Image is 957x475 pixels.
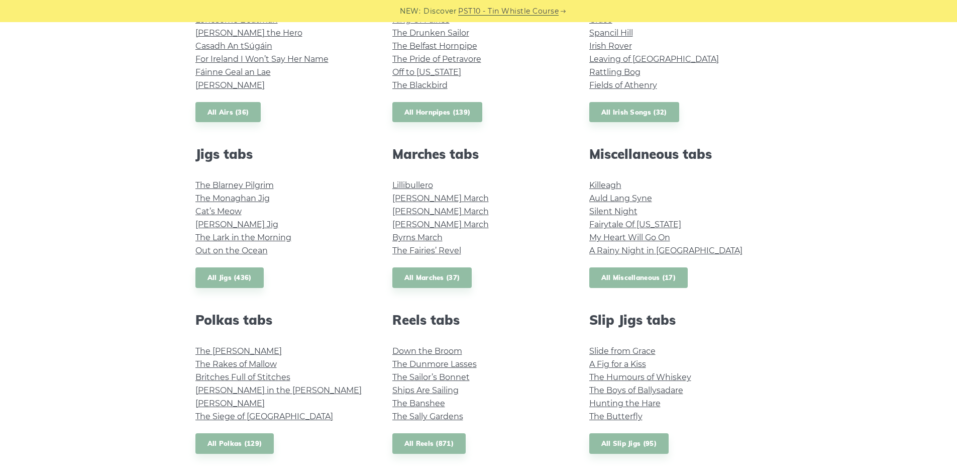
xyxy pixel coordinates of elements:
a: Britches Full of Stitches [195,372,290,382]
a: Lillibullero [392,180,433,190]
a: All Polkas (129) [195,433,274,454]
a: Fáinne Geal an Lae [195,67,271,77]
a: The Blarney Pilgrim [195,180,274,190]
a: Hunting the Hare [589,399,661,408]
a: [PERSON_NAME] Jig [195,220,278,229]
a: The [PERSON_NAME] [195,346,282,356]
a: [PERSON_NAME] March [392,220,489,229]
a: The Fairies’ Revel [392,246,461,255]
a: All Airs (36) [195,102,261,123]
a: Cat’s Meow [195,207,242,216]
a: Leaving of [GEOGRAPHIC_DATA] [589,54,719,64]
a: The Monaghan Jig [195,194,270,203]
a: The Lark in the Morning [195,233,291,242]
span: NEW: [400,6,420,17]
a: [PERSON_NAME] March [392,194,489,203]
h2: Polkas tabs [195,312,368,328]
a: The Butterfly [589,412,643,421]
a: The Sailor’s Bonnet [392,372,470,382]
a: Grace [589,15,612,25]
a: The Sally Gardens [392,412,463,421]
a: My Heart Will Go On [589,233,670,242]
a: Spancil Hill [589,28,633,38]
a: Auld Lang Syne [589,194,652,203]
a: The Belfast Hornpipe [392,41,477,51]
a: The Dunmore Lasses [392,359,477,369]
a: Casadh An tSúgáin [195,41,272,51]
a: The Humours of Whiskey [589,372,691,382]
a: The Blackbird [392,80,448,90]
a: Fields of Athenry [589,80,657,90]
a: [PERSON_NAME] the Hero [195,28,302,38]
a: The Rakes of Mallow [195,359,277,369]
a: The Pride of Petravore [392,54,481,64]
a: All Miscellaneous (17) [589,267,688,288]
a: Out on the Ocean [195,246,268,255]
a: [PERSON_NAME] March [392,207,489,216]
a: A Fig for a Kiss [589,359,646,369]
h2: Marches tabs [392,146,565,162]
a: The Drunken Sailor [392,28,469,38]
h2: Reels tabs [392,312,565,328]
span: Discover [423,6,457,17]
a: Silent Night [589,207,637,216]
a: The Banshee [392,399,445,408]
a: All Irish Songs (32) [589,102,679,123]
a: All Jigs (436) [195,267,264,288]
a: All Slip Jigs (95) [589,433,669,454]
a: The Siege of [GEOGRAPHIC_DATA] [195,412,333,421]
a: All Marches (37) [392,267,472,288]
a: All Reels (871) [392,433,466,454]
a: Ships Are Sailing [392,386,459,395]
h2: Jigs tabs [195,146,368,162]
a: Irish Rover [589,41,632,51]
a: Down the Broom [392,346,462,356]
a: Byrns March [392,233,443,242]
a: For Ireland I Won’t Say Her Name [195,54,329,64]
a: PST10 - Tin Whistle Course [458,6,559,17]
h2: Slip Jigs tabs [589,312,762,328]
a: Fairytale Of [US_STATE] [589,220,681,229]
a: [PERSON_NAME] [195,80,265,90]
a: [PERSON_NAME] [195,399,265,408]
a: Off to [US_STATE] [392,67,461,77]
a: Slide from Grace [589,346,656,356]
a: Lonesome Boatman [195,15,278,25]
h2: Miscellaneous tabs [589,146,762,162]
a: [PERSON_NAME] in the [PERSON_NAME] [195,386,362,395]
a: King Of Fairies [392,15,450,25]
a: The Boys of Ballysadare [589,386,683,395]
a: Rattling Bog [589,67,641,77]
a: A Rainy Night in [GEOGRAPHIC_DATA] [589,246,742,255]
a: Killeagh [589,180,621,190]
a: All Hornpipes (139) [392,102,483,123]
